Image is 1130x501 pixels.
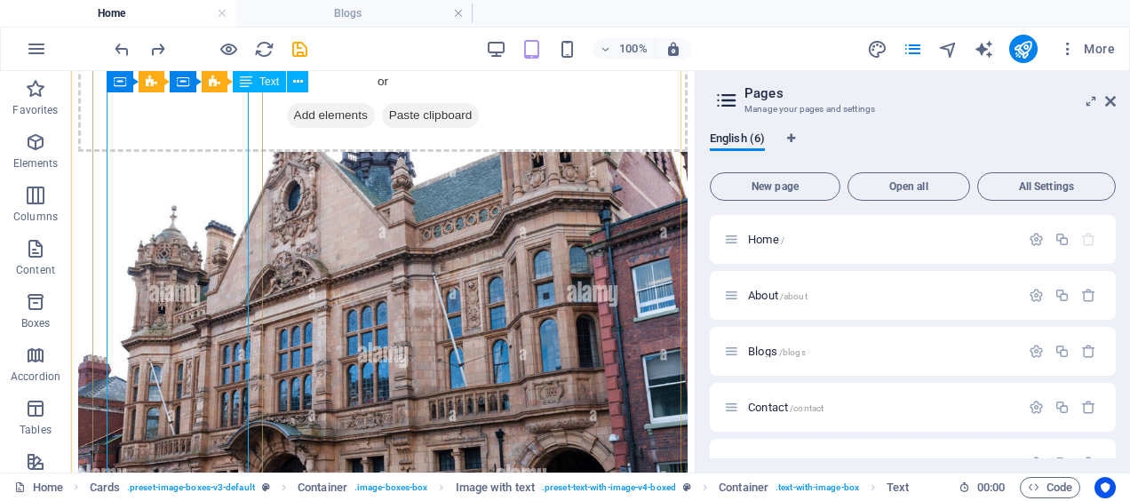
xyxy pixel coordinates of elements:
[710,128,765,153] span: English (6)
[743,346,1020,357] div: Blogs/blogs
[1029,288,1044,303] div: Settings
[1081,400,1096,415] div: Remove
[1029,400,1044,415] div: Settings
[776,477,859,498] span: . text-with-image-box
[743,402,1020,413] div: Contact/contact
[216,32,304,57] span: Add elements
[1081,456,1096,471] div: Remove
[11,370,60,384] p: Accordion
[14,477,63,498] a: Click to cancel selection. Double-click to open Pages
[855,181,962,192] span: Open all
[1029,456,1044,471] div: Settings
[748,345,806,358] span: Click to open page
[111,38,132,60] button: undo
[744,101,1080,117] h3: Manage your pages and settings
[1054,344,1070,359] div: Duplicate
[719,477,768,498] span: Click to select. Double-click to edit
[748,401,824,414] span: Click to open page
[127,477,255,498] span: . preset-image-boxes-v3-default
[619,38,648,60] h6: 100%
[779,347,806,357] span: /blogs
[21,316,51,330] p: Boxes
[1054,456,1070,471] div: Duplicate
[1052,35,1122,63] button: More
[743,290,1020,301] div: About/about
[743,234,1020,245] div: Home/
[16,263,55,277] p: Content
[112,39,132,60] i: Undo: Paste (Ctrl+Z)
[254,39,275,60] i: Reload page
[710,172,840,201] button: New page
[781,235,784,245] span: /
[1020,477,1080,498] button: Code
[1054,288,1070,303] div: Duplicate
[147,38,168,60] button: redo
[974,38,995,60] button: text_generator
[13,210,58,224] p: Columns
[1054,232,1070,247] div: Duplicate
[289,38,310,60] button: save
[147,39,168,60] i: Redo: Change text (Ctrl+Y, ⌘+Y)
[354,477,428,498] span: . image-boxes-box
[867,38,888,60] button: design
[542,477,676,498] span: . preset-text-with-image-v4-boxed
[959,477,1006,498] h6: Session time
[259,76,279,87] span: Text
[847,172,970,201] button: Open all
[867,39,887,60] i: Design (Ctrl+Alt+Y)
[718,181,832,192] span: New page
[1081,288,1096,303] div: Remove
[456,477,535,498] span: Click to select. Double-click to edit
[887,477,909,498] span: Click to select. Double-click to edit
[90,477,120,498] span: Click to select. Double-click to edit
[903,39,923,60] i: Pages (Ctrl+Alt+S)
[710,131,1116,165] div: Language Tabs
[12,103,58,117] p: Favorites
[298,477,347,498] span: Click to select. Double-click to edit
[1081,344,1096,359] div: Remove
[780,291,808,301] span: /about
[1094,477,1116,498] button: Usercentrics
[1054,400,1070,415] div: Duplicate
[1029,232,1044,247] div: Settings
[985,181,1108,192] span: All Settings
[974,39,994,60] i: AI Writer
[938,38,959,60] button: navigator
[253,38,275,60] button: reload
[1059,40,1115,58] span: More
[1009,35,1038,63] button: publish
[90,477,910,498] nav: breadcrumb
[290,39,310,60] i: Save (Ctrl+S)
[13,156,59,171] p: Elements
[903,38,924,60] button: pages
[1029,344,1044,359] div: Settings
[790,403,824,413] span: /contact
[593,38,656,60] button: 100%
[938,39,959,60] i: Navigator
[748,233,784,246] span: Click to open page
[977,172,1116,201] button: All Settings
[744,85,1116,101] h2: Pages
[311,32,409,57] span: Paste clipboard
[683,482,691,492] i: This element is a customizable preset
[990,481,992,494] span: :
[1013,39,1033,60] i: Publish
[1081,232,1096,247] div: The startpage cannot be deleted
[748,289,808,302] span: About
[262,482,270,492] i: This element is a customizable preset
[743,457,1020,469] div: Donate
[20,423,52,437] p: Tables
[977,477,1005,498] span: 00 00
[236,4,473,23] h4: Blogs
[1028,477,1072,498] span: Code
